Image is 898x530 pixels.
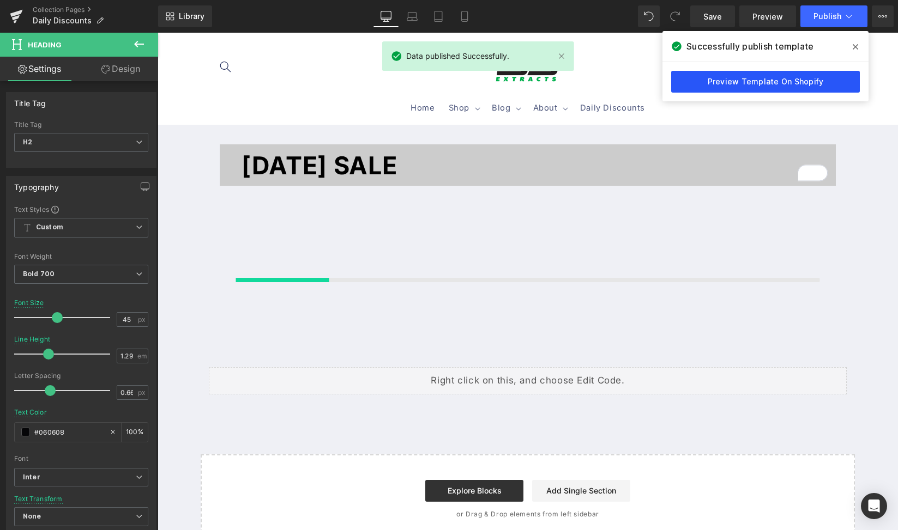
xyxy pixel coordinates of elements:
iframe: To enrich screen reader interactions, please activate Accessibility in Grammarly extension settings [158,33,898,530]
div: Font [14,455,148,462]
b: Bold 700 [23,270,55,278]
span: Shop [291,70,312,81]
b: H2 [23,138,32,146]
span: Blog [334,70,353,81]
a: Mobile [451,5,478,27]
span: Preview [752,11,783,22]
div: Title Tag [14,93,46,108]
a: Laptop [399,5,425,27]
p: or Drag & Drop elements from left sidebar [61,478,680,485]
span: Library [179,11,204,21]
button: Undo [638,5,660,27]
div: Title Tag [14,121,148,129]
span: px [137,389,147,396]
a: Add Single Section [375,447,473,469]
div: % [122,423,148,442]
b: Custom [36,223,63,232]
span: Save [703,11,722,22]
span: About [376,70,400,81]
button: Publish [800,5,867,27]
a: Preview [739,5,796,27]
i: Inter [23,473,40,482]
summary: About [369,64,415,88]
div: Text Transform [14,495,63,503]
a: Home [246,64,284,88]
div: Typography [14,176,59,192]
font: [DATE] SALE [84,118,239,148]
a: Explore Blocks [268,447,366,469]
a: New Library [158,5,212,27]
a: Preview Template On Shopify [671,71,860,93]
a: Collection Pages [33,5,158,14]
button: Redo [664,5,686,27]
span: Successfully publish template [686,40,813,53]
span: Heading [28,40,62,49]
summary: Shop [284,64,327,88]
a: Design [81,57,160,81]
span: Data published Successfully. [406,50,509,62]
div: Text Styles [14,205,148,214]
span: Daily Discounts [423,70,487,81]
div: Open Intercom Messenger [861,493,887,519]
input: Color [34,426,104,438]
div: Font Size [14,299,44,307]
a: Desktop [373,5,399,27]
span: Publish [813,12,841,21]
button: More [872,5,894,27]
span: Daily Discounts [33,16,92,25]
a: Daily Discounts [415,64,495,88]
div: Font Weight [14,253,148,260]
div: Letter Spacing [14,372,148,380]
div: Line Height [14,336,50,343]
b: None [23,512,41,520]
a: Tablet [425,5,451,27]
span: px [137,316,147,323]
div: To enrich screen reader interactions, please activate Accessibility in Grammarly extension settings [84,117,670,149]
div: Text Color [14,409,47,416]
span: em [137,352,147,360]
summary: Blog [327,64,368,88]
span: Home [253,70,278,81]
